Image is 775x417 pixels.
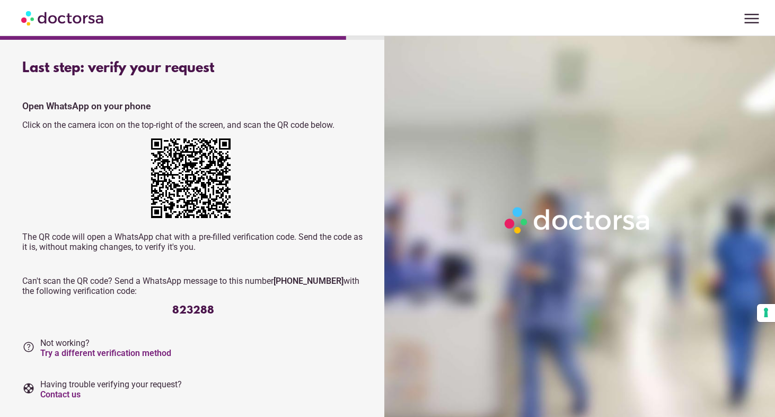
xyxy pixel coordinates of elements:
[22,382,35,395] i: support
[742,8,762,29] span: menu
[22,120,364,130] p: Click on the camera icon on the top-right of the screen, and scan the QR code below.
[22,341,35,353] i: help
[500,203,655,237] img: Logo-Doctorsa-trans-White-partial-flat.png
[22,276,364,296] p: Can't scan the QR code? Send a WhatsApp message to this number with the following verification code:
[22,305,364,317] div: 823288
[22,101,151,111] strong: Open WhatsApp on your phone
[757,304,775,322] button: Your consent preferences for tracking technologies
[22,232,364,252] p: The QR code will open a WhatsApp chat with a pre-filled verification code. Send the code as it is...
[22,60,364,76] div: Last step: verify your request
[274,276,344,286] strong: [PHONE_NUMBER]
[40,379,182,399] span: Having trouble verifying your request?
[40,389,81,399] a: Contact us
[151,138,236,223] div: https://wa.me/+12673231263?text=My+request+verification+code+is+823288
[21,6,105,30] img: Doctorsa.com
[151,138,231,218] img: 1e9mpMrmTzinJsc4qx3tcqTPorDvjdr9uMc7OFwyGdNbeHZWEwn9bUEcrGuRRkjJpCLxTRSX0vgD64cVWWVuUCiAAAAAElFTk...
[40,338,171,358] span: Not working?
[40,348,171,358] a: Try a different verification method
